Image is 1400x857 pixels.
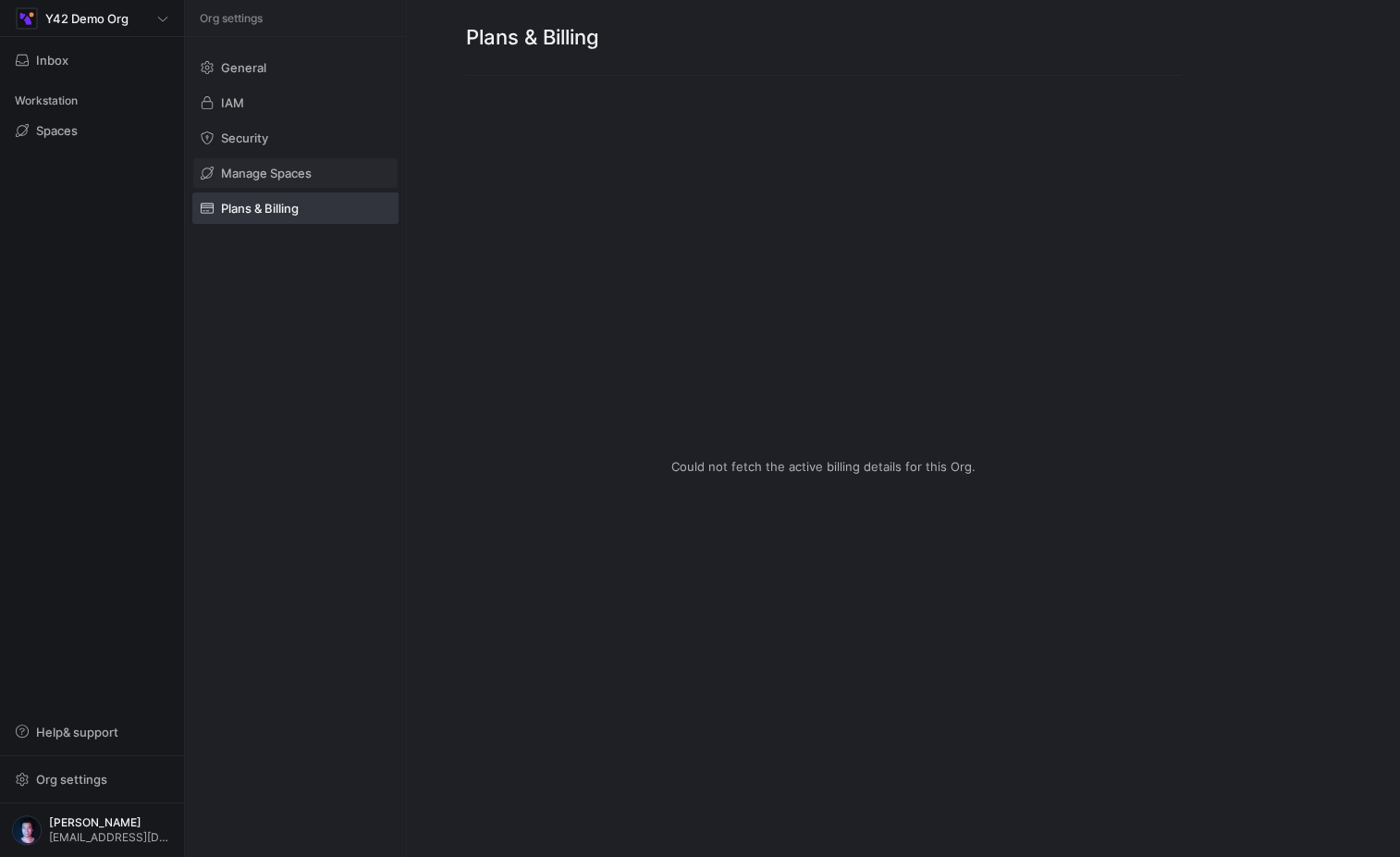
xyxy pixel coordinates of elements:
a: General [192,52,399,83]
img: https://lh3.googleusercontent.com/a-/AOh14Gj536Mo-W-oWB4s5436VUSgjgKCvefZ6q9nQWHwUA=s96-c [12,815,42,845]
span: Security [221,130,268,145]
button: Org settings [7,764,177,795]
button: Inbox [7,44,177,76]
a: IAM [192,87,399,118]
a: Manage Spaces [192,157,399,189]
span: Spaces [36,123,78,138]
span: [PERSON_NAME] [49,816,172,829]
a: Org settings [7,774,177,789]
span: [EMAIL_ADDRESS][DOMAIN_NAME] [49,831,172,844]
span: Y42 Demo Org [45,11,129,26]
button: https://lh3.googleusercontent.com/a-/AOh14Gj536Mo-W-oWB4s5436VUSgjgKCvefZ6q9nQWHwUA=s96-c[PERSON_... [7,811,177,850]
span: IAM [221,95,244,110]
a: Security [192,122,399,154]
img: https://storage.googleapis.com/y42-prod-data-exchange/images/wGRgYe1eIP2JIxZ3aMfdjHlCeekm0sHD6HRd... [18,9,36,28]
h2: Plans & Billing [466,22,1180,53]
span: Org settings [200,12,263,25]
span: Org settings [36,772,107,787]
span: Could not fetch the active billing details for this Org. [671,459,976,474]
button: Help& support [7,716,177,748]
span: Help & support [36,725,118,739]
span: Plans & Billing [221,201,299,216]
span: Manage Spaces [221,166,312,180]
a: Plans & Billing [192,193,399,224]
a: Spaces [7,115,177,146]
div: Workstation [7,87,177,115]
span: Inbox [36,53,68,68]
span: General [221,60,266,75]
